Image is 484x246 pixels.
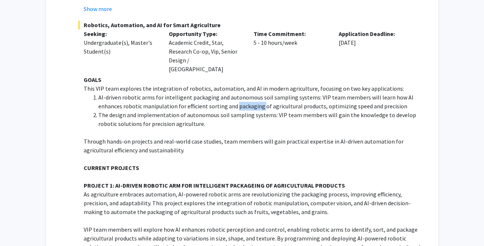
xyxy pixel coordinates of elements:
[84,137,423,155] p: Through hands-on projects and real-world case studies, team members will gain practical expertise...
[84,182,345,189] strong: PROJECT 1: AI-DRIVEN ROBOTIC ARM FOR INTELLIGENT PACKAGEING OF AGRICULTURAL PRODUCTS
[333,29,418,73] div: [DATE]
[254,29,328,38] p: Time Commitment:
[84,84,423,93] p: This VIP team explores the integration of robotics, automation, and AI in modern agriculture, foc...
[84,190,423,216] p: As agriculture embraces automation, AI-powered robotic arms are revolutionizing the packaging pro...
[163,29,248,73] div: Academic Credit, Star, Research Co-op, Vip, Senior Design / [GEOGRAPHIC_DATA]
[84,164,139,171] strong: CURRENT PROJECTS
[84,38,158,56] div: Undergraduate(s), Master's Student(s)
[98,93,423,111] li: AI-driven robotic arms for intelligent packaging and autonomous soil sampling systems: VIP team m...
[248,29,333,73] div: 5 - 10 hours/week
[84,29,158,38] p: Seeking:
[84,4,112,13] button: Show more
[98,111,423,128] li: The design and implementation of autonomous soil sampling systems: VIP team members will gain the...
[78,21,423,29] span: Robotics, Automation, and AI for Smart Agriculture
[6,213,31,240] iframe: Chat
[339,29,413,38] p: Application Deadline:
[84,76,101,83] strong: GOALS
[169,29,243,38] p: Opportunity Type:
